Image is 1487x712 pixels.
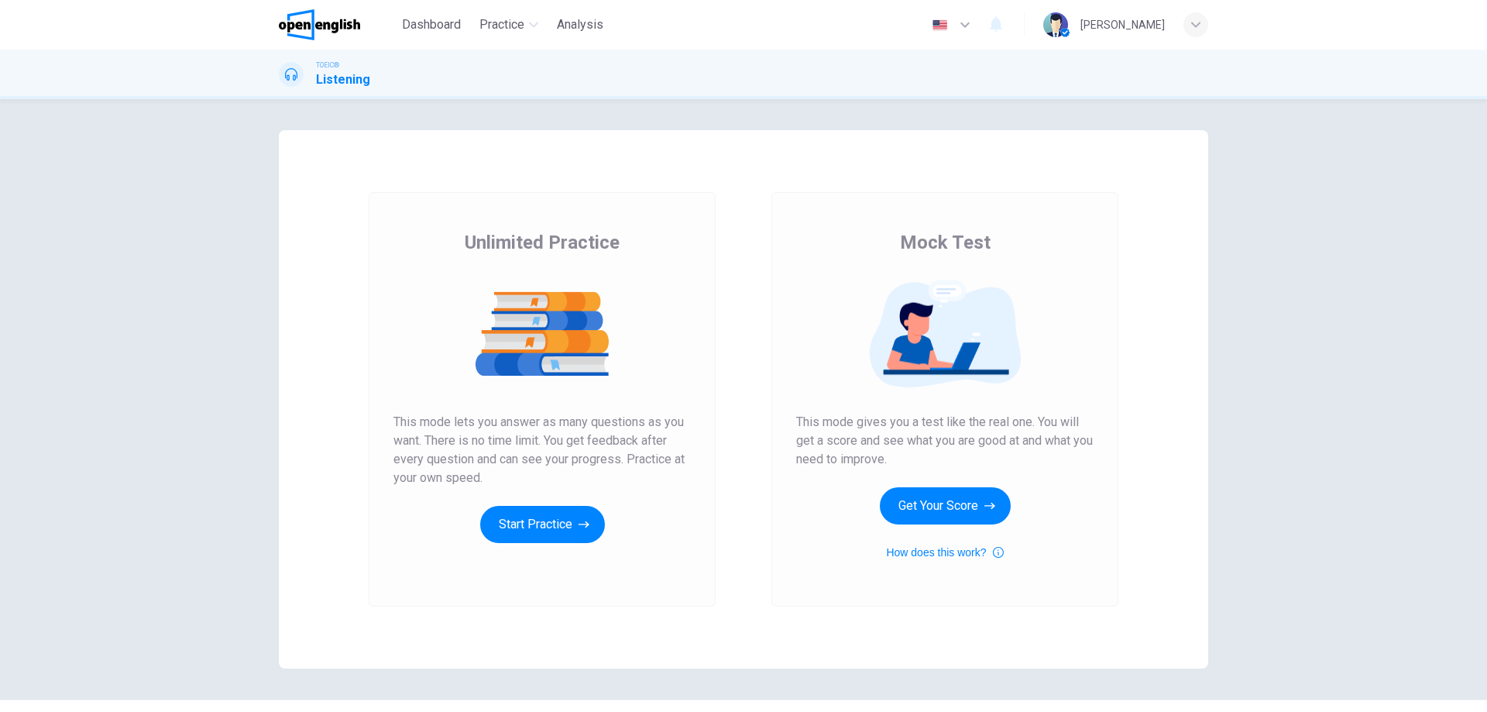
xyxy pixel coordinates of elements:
[880,487,1011,525] button: Get Your Score
[930,19,950,31] img: en
[279,9,360,40] img: OpenEnglish logo
[900,230,991,255] span: Mock Test
[465,230,620,255] span: Unlimited Practice
[279,9,396,40] a: OpenEnglish logo
[1080,15,1165,34] div: [PERSON_NAME]
[396,11,467,39] button: Dashboard
[480,506,605,543] button: Start Practice
[551,11,610,39] button: Analysis
[316,71,370,89] h1: Listening
[479,15,524,34] span: Practice
[402,15,461,34] span: Dashboard
[796,413,1094,469] span: This mode gives you a test like the real one. You will get a score and see what you are good at a...
[1043,12,1068,37] img: Profile picture
[886,543,1003,562] button: How does this work?
[557,15,603,34] span: Analysis
[473,11,544,39] button: Practice
[393,413,691,487] span: This mode lets you answer as many questions as you want. There is no time limit. You get feedback...
[316,60,339,71] span: TOEIC®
